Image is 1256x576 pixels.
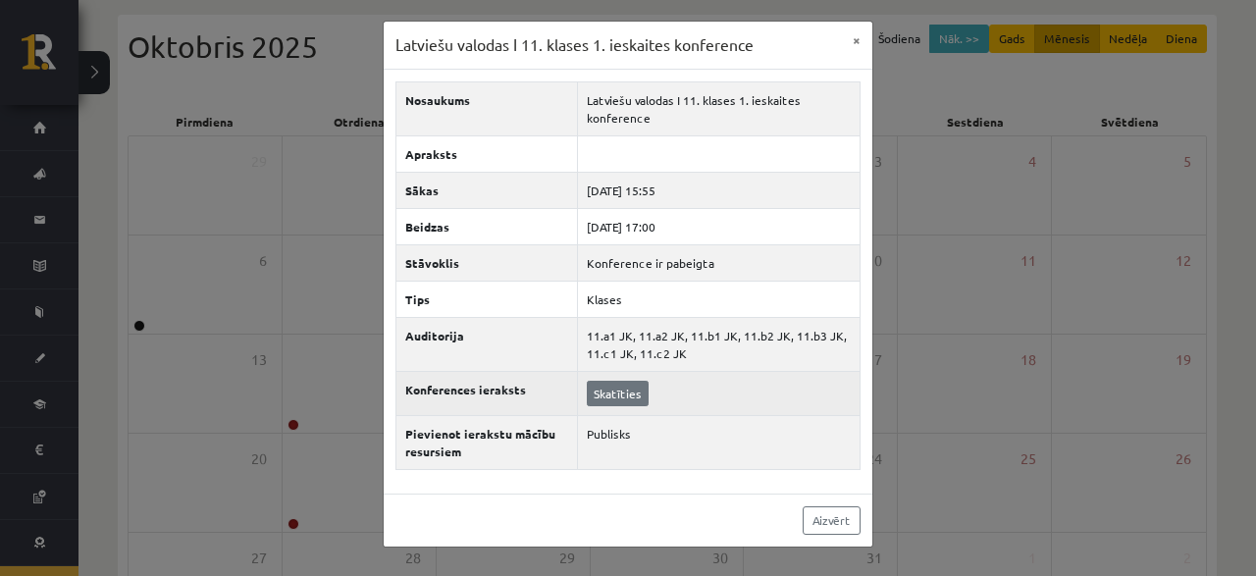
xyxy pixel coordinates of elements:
[396,244,578,281] th: Stāvoklis
[578,208,861,244] td: [DATE] 17:00
[396,208,578,244] th: Beidzas
[396,317,578,371] th: Auditorija
[578,244,861,281] td: Konference ir pabeigta
[396,415,578,469] th: Pievienot ierakstu mācību resursiem
[578,281,861,317] td: Klases
[578,81,861,135] td: Latviešu valodas I 11. klases 1. ieskaites konference
[803,506,861,535] a: Aizvērt
[396,81,578,135] th: Nosaukums
[396,172,578,208] th: Sākas
[578,415,861,469] td: Publisks
[395,33,754,57] h3: Latviešu valodas I 11. klases 1. ieskaites konference
[578,317,861,371] td: 11.a1 JK, 11.a2 JK, 11.b1 JK, 11.b2 JK, 11.b3 JK, 11.c1 JK, 11.c2 JK
[841,22,872,59] button: ×
[396,371,578,415] th: Konferences ieraksts
[578,172,861,208] td: [DATE] 15:55
[396,135,578,172] th: Apraksts
[396,281,578,317] th: Tips
[587,381,649,406] a: Skatīties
